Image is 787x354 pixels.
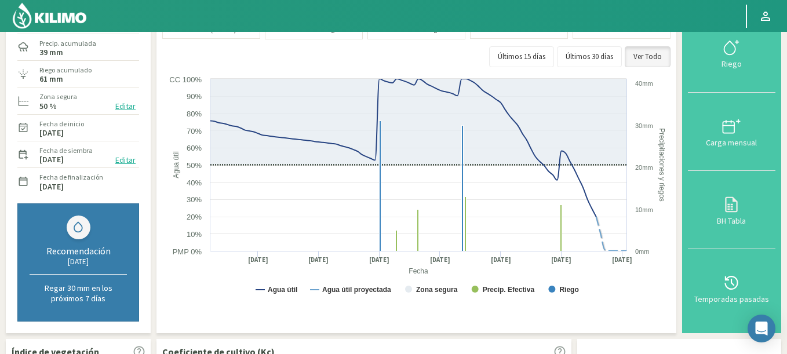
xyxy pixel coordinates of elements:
text: [DATE] [491,256,511,264]
label: 61 mm [39,75,63,83]
div: Carga mensual [691,138,772,147]
div: Temporadas pasadas [691,295,772,303]
text: PMP 0% [173,247,202,256]
label: [DATE] [39,129,64,137]
text: 40% [187,178,202,187]
button: Carga mensual [688,93,775,171]
text: Fecha [409,267,428,275]
text: 10mm [635,206,653,213]
button: Últimos 30 días [557,46,622,67]
button: Temporadas pasadas [688,249,775,327]
div: BH Tabla [691,217,772,225]
p: (19.9%) [187,25,236,34]
text: Precipitaciones y riegos [658,128,666,202]
text: Agua útil [268,286,297,294]
text: 0mm [635,248,649,255]
label: Fecha de inicio [39,119,84,129]
label: Riego acumulado [39,65,92,75]
text: 10% [187,230,202,239]
text: Precip. Efectiva [483,286,535,294]
div: Recomendación [30,245,127,257]
text: Agua útil [172,151,180,178]
label: Fecha de siembra [39,145,93,156]
text: Zona segura [416,286,458,294]
button: Editar [112,100,139,113]
label: 50 % [39,103,57,110]
button: Últimos 15 días [489,46,554,67]
div: [DATE] [30,257,127,267]
button: Riego [688,14,775,92]
text: [DATE] [612,256,632,264]
text: [DATE] [248,256,268,264]
text: 70% [187,127,202,136]
text: [DATE] [308,256,329,264]
text: [DATE] [430,256,450,264]
text: 50% [187,161,202,170]
text: [DATE] [551,256,571,264]
div: Riego [691,60,772,68]
p: Regar 30 mm en los próximos 7 días [30,283,127,304]
label: Fecha de finalización [39,172,103,183]
text: 90% [187,92,202,101]
label: [DATE] [39,183,64,191]
text: Agua útil proyectada [322,286,391,294]
text: [DATE] [369,256,389,264]
label: Zona segura [39,92,77,102]
text: CC 100% [169,75,202,84]
button: BH Tabla [688,171,775,249]
text: 30mm [635,122,653,129]
button: Editar [112,154,139,167]
small: Para llegar [314,26,340,34]
text: 80% [187,110,202,118]
text: 20% [187,213,202,221]
button: Ver Todo [625,46,671,67]
text: 20mm [635,164,653,171]
label: 39 mm [39,49,63,56]
label: Precip. acumulada [39,38,96,49]
small: Para llegar [416,26,442,34]
text: 30% [187,195,202,204]
label: [DATE] [39,156,64,163]
text: 40mm [635,80,653,87]
text: Riego [559,286,578,294]
div: Open Intercom Messenger [748,315,775,342]
img: Kilimo [12,2,88,30]
text: 60% [187,144,202,152]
